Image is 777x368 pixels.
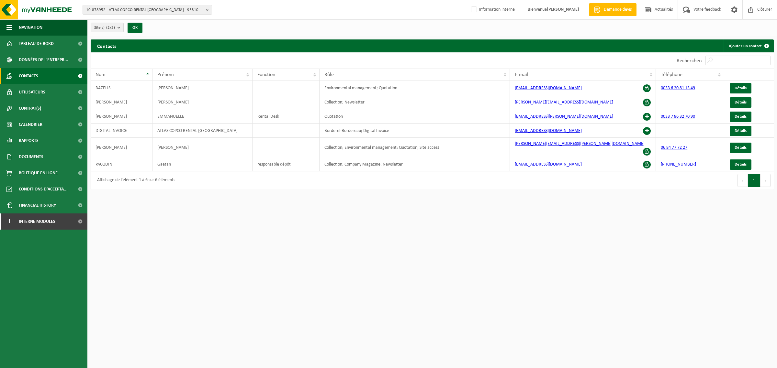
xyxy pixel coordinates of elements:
label: Information interne [470,5,515,15]
a: Ajouter un contact [724,39,773,52]
strong: [PERSON_NAME] [547,7,579,12]
span: Interne modules [19,213,55,230]
span: Fonction [257,72,275,77]
td: DIGITAL INVOICE [91,124,152,138]
span: Financial History [19,197,56,213]
span: Boutique en ligne [19,165,58,181]
td: Rental Desk [253,109,320,124]
a: 06 84 77 72 27 [661,145,687,150]
a: Détails [730,83,751,93]
a: Détails [730,126,751,136]
a: [EMAIL_ADDRESS][PERSON_NAME][DOMAIN_NAME] [515,114,613,119]
span: Détails [735,100,747,104]
a: 0033 6 20 81 13 49 [661,86,695,91]
span: Conditions d'accepta... [19,181,68,197]
a: Détails [730,97,751,108]
span: Tableau de bord [19,36,54,52]
a: [PHONE_NUMBER] [661,162,696,167]
td: [PERSON_NAME] [152,95,253,109]
button: Previous [738,174,748,187]
td: Quotation [320,109,510,124]
a: [EMAIL_ADDRESS][DOMAIN_NAME] [515,162,582,167]
span: Calendrier [19,116,42,133]
span: Prénom [157,72,174,77]
span: Détails [735,146,747,150]
span: E-mail [515,72,528,77]
a: [EMAIL_ADDRESS][DOMAIN_NAME] [515,128,582,133]
span: Utilisateurs [19,84,45,100]
span: I [6,213,12,230]
button: 10-878952 - ATLAS COPCO RENTAL [GEOGRAPHIC_DATA] - 95310 ST OUEN L AUMONE, Z.I DU VERT [GEOGRAPHI... [83,5,212,15]
span: Demande devis [602,6,633,13]
td: [PERSON_NAME] [91,95,152,109]
button: Site(s)(2/2) [91,23,124,32]
a: Détails [730,159,751,170]
td: PACQUIN [91,157,152,171]
button: OK [128,23,142,33]
span: Navigation [19,19,42,36]
span: Rapports [19,133,39,149]
td: Collection; Newsletter [320,95,510,109]
span: Nom [96,72,106,77]
span: 10-878952 - ATLAS COPCO RENTAL [GEOGRAPHIC_DATA] - 95310 ST OUEN L AUMONE, Z.I DU VERT [GEOGRAPHI... [86,5,203,15]
span: Détails [735,86,747,90]
span: Documents [19,149,43,165]
td: EMMANUELLE [152,109,253,124]
span: Données de l'entrepr... [19,52,68,68]
h2: Contacts [91,39,123,52]
td: Borderel-Bordereau; Digital Invoice [320,124,510,138]
td: Collection; Company Magazine; Newsletter [320,157,510,171]
td: [PERSON_NAME] [91,138,152,157]
span: Contrat(s) [19,100,41,116]
label: Rechercher: [677,58,702,63]
td: ATLAS COPCO RENTAL [GEOGRAPHIC_DATA] [152,124,253,138]
span: Détails [735,114,747,119]
span: Contacts [19,68,38,84]
td: [PERSON_NAME] [91,109,152,124]
div: Affichage de l'élément 1 à 6 sur 6 éléments [94,175,175,186]
span: Détails [735,162,747,167]
a: [EMAIL_ADDRESS][DOMAIN_NAME] [515,86,582,91]
td: Gaetan [152,157,253,171]
a: Demande devis [589,3,636,16]
span: Rôle [324,72,334,77]
button: Next [760,174,771,187]
a: [PERSON_NAME][EMAIL_ADDRESS][DOMAIN_NAME] [515,100,613,105]
td: BAZELIS [91,81,152,95]
count: (2/2) [106,26,115,30]
td: [PERSON_NAME] [152,81,253,95]
span: Site(s) [94,23,115,33]
a: [PERSON_NAME][EMAIL_ADDRESS][PERSON_NAME][DOMAIN_NAME] [515,141,645,146]
a: Détails [730,112,751,122]
span: Téléphone [661,72,682,77]
td: responsable dépôt [253,157,320,171]
td: [PERSON_NAME] [152,138,253,157]
a: Détails [730,143,751,153]
span: Détails [735,129,747,133]
button: 1 [748,174,760,187]
a: 0033 7 86 32 70 90 [661,114,695,119]
td: Environmental management; Quotation [320,81,510,95]
td: Collection; Environmental management; Quotation; Site access [320,138,510,157]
